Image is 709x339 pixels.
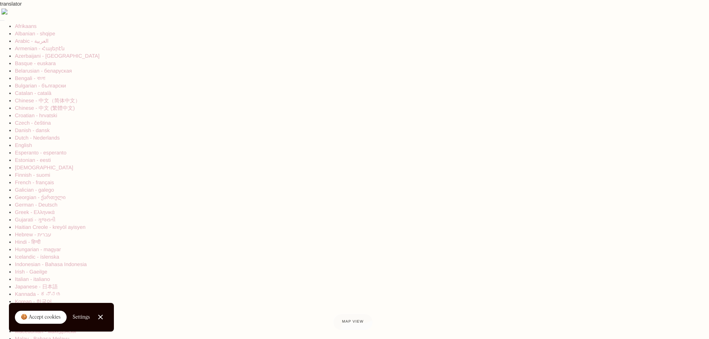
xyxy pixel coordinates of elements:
[15,254,59,260] a: Icelandic - íslenska
[15,75,45,81] a: Bengali - বাংলা
[15,112,57,118] a: Croatian - hrvatski
[15,291,61,297] a: Kannada - ಕನ್ನಡ
[15,311,67,324] a: 🍪 Accept cookies
[15,172,50,178] a: Finnish - suomi
[1,9,7,15] img: right-arrow.png
[15,298,52,304] a: Korean - 한국어
[15,83,66,89] a: Bulgarian - български
[15,53,99,59] a: Azerbaijani - [GEOGRAPHIC_DATA]
[15,202,57,208] a: German - Deutsch
[15,157,51,163] a: Estonian - eesti
[333,314,373,330] a: Map view
[15,231,51,237] a: Hebrew - ‎‫עברית‬‎
[15,276,50,282] a: Italian - italiano
[21,314,61,321] div: 🍪 Accept cookies
[73,314,90,320] div: Settings
[15,31,55,36] a: Albanian - shqipe
[15,23,36,29] a: Afrikaans
[15,246,61,252] a: Hungarian - magyar
[15,105,75,111] a: Chinese - 中文 (繁體中文)
[342,320,364,324] span: Map view
[15,217,55,223] a: Gujarati - ગુજરાતી
[15,68,72,74] a: Belarusian - беларуская
[15,135,60,141] a: Dutch - Nederlands
[15,187,54,193] a: Galician - galego
[15,90,51,96] a: Catalan - català
[15,142,32,148] a: English
[15,127,49,133] a: Danish - dansk
[15,224,86,230] a: Haitian Creole - kreyòl ayisyen
[15,194,66,200] a: Georgian - ქართული
[15,179,54,185] a: French - français
[15,120,51,126] a: Czech - čeština
[15,261,87,267] a: Indonesian - Bahasa Indonesia
[15,45,65,51] a: Armenian - Հայերէն
[15,60,56,66] a: Basque - euskara
[15,97,80,103] a: Chinese - 中文（简体中文）
[15,239,41,245] a: Hindi - हिन्दी
[15,150,67,156] a: Esperanto - esperanto
[15,269,47,275] a: Irish - Gaeilge
[73,309,90,326] a: Settings
[15,209,55,215] a: Greek - Ελληνικά
[15,164,73,170] a: [DEMOGRAPHIC_DATA]
[93,310,108,324] a: Close Cookie Popup
[15,284,58,290] a: Japanese - 日本語
[15,38,48,44] a: Arabic - ‎‫العربية‬‎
